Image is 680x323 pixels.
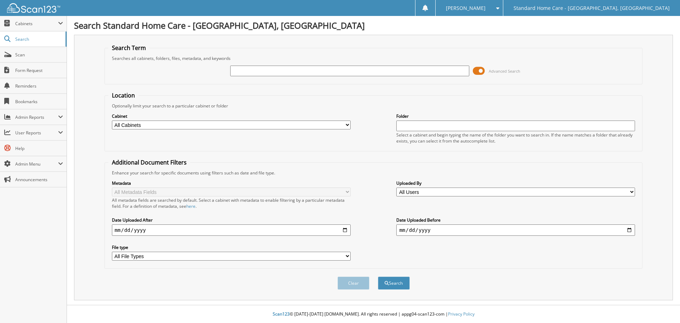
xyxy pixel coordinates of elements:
[396,180,635,186] label: Uploaded By
[273,311,290,317] span: Scan123
[112,217,351,223] label: Date Uploaded After
[15,177,63,183] span: Announcements
[67,306,680,323] div: © [DATE]-[DATE] [DOMAIN_NAME]. All rights reserved | appg04-scan123-com |
[108,91,138,99] legend: Location
[378,277,410,290] button: Search
[108,44,149,52] legend: Search Term
[15,52,63,58] span: Scan
[112,224,351,236] input: start
[396,113,635,119] label: Folder
[15,114,58,120] span: Admin Reports
[15,83,63,89] span: Reminders
[489,68,520,74] span: Advanced Search
[15,130,58,136] span: User Reports
[15,21,58,27] span: Cabinets
[112,244,351,250] label: File type
[112,113,351,119] label: Cabinet
[7,3,60,13] img: scan123-logo-white.svg
[108,158,190,166] legend: Additional Document Filters
[396,224,635,236] input: end
[108,170,639,176] div: Enhance your search for specific documents using filters such as date and file type.
[186,203,195,209] a: here
[338,277,369,290] button: Clear
[514,6,670,10] span: Standard Home Care - [GEOGRAPHIC_DATA], [GEOGRAPHIC_DATA]
[112,197,351,209] div: All metadata fields are searched by default. Select a cabinet with metadata to enable filtering b...
[15,161,58,167] span: Admin Menu
[448,311,475,317] a: Privacy Policy
[15,36,62,42] span: Search
[446,6,486,10] span: [PERSON_NAME]
[112,180,351,186] label: Metadata
[396,217,635,223] label: Date Uploaded Before
[15,145,63,151] span: Help
[15,67,63,73] span: Form Request
[74,20,673,31] h1: Search Standard Home Care - [GEOGRAPHIC_DATA], [GEOGRAPHIC_DATA]
[108,55,639,61] div: Searches all cabinets, folders, files, metadata, and keywords
[396,132,635,144] div: Select a cabinet and begin typing the name of the folder you want to search in. If the name match...
[108,103,639,109] div: Optionally limit your search to a particular cabinet or folder
[15,99,63,105] span: Bookmarks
